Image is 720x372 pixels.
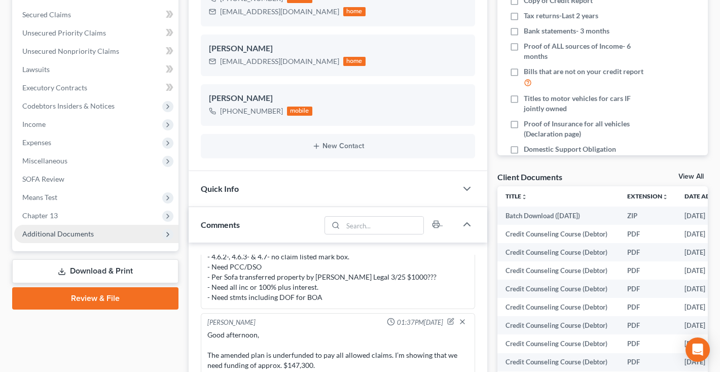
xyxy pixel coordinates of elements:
span: Comments [201,220,240,229]
div: Client Documents [497,172,562,182]
a: SOFA Review [14,170,178,188]
td: Credit Counseling Course (Debtor) [497,316,619,334]
td: Credit Counseling Course (Debtor) [497,261,619,280]
td: ZIP [619,207,676,225]
div: [PERSON_NAME] [209,92,467,105]
a: View All [678,173,704,180]
span: Unsecured Nonpriority Claims [22,47,119,55]
span: Codebtors Insiders & Notices [22,102,115,110]
td: Credit Counseling Course (Debtor) [497,353,619,371]
div: [PERSON_NAME] [209,43,467,55]
a: Lawsuits [14,60,178,79]
td: Credit Counseling Course (Debtor) [497,298,619,316]
td: PDF [619,280,676,298]
a: Review & File [12,287,178,310]
td: PDF [619,261,676,280]
td: Credit Counseling Course (Debtor) [497,243,619,261]
div: [PHONE_NUMBER] [220,106,283,116]
span: Lawsuits [22,65,50,74]
span: SOFA Review [22,175,64,183]
td: PDF [619,334,676,353]
a: Secured Claims [14,6,178,24]
td: PDF [619,225,676,243]
span: Executory Contracts [22,83,87,92]
div: mobile [287,107,312,116]
span: 01:37PM[DATE] [397,318,443,327]
td: PDF [619,298,676,316]
div: home [343,7,366,16]
span: Titles to motor vehicles for cars IF jointly owned [524,93,646,114]
button: New Contact [209,142,467,150]
span: Miscellaneous [22,156,67,165]
span: Unsecured Priority Claims [22,28,106,37]
div: [EMAIL_ADDRESS][DOMAIN_NAME] [220,56,339,66]
i: unfold_more [662,194,668,200]
div: Open Intercom Messenger [686,337,710,362]
span: Bills that are not on your credit report [524,66,643,77]
div: [PERSON_NAME] [207,318,256,328]
i: unfold_more [521,194,527,200]
a: Unsecured Priority Claims [14,24,178,42]
td: Credit Counseling Course (Debtor) [497,280,619,298]
a: Executory Contracts [14,79,178,97]
td: Credit Counseling Course (Debtor) [497,334,619,353]
span: Expenses [22,138,51,147]
div: [EMAIL_ADDRESS][DOMAIN_NAME] [220,7,339,17]
span: Means Test [22,193,57,201]
input: Search... [343,217,424,234]
span: Domestic Support Obligation Certificate if Child Support or Alimony is paid [524,144,646,175]
a: Unsecured Nonpriority Claims [14,42,178,60]
td: Credit Counseling Course (Debtor) [497,225,619,243]
span: Chapter 13 [22,211,58,220]
span: Bank statements- 3 months [524,26,609,36]
td: PDF [619,243,676,261]
span: Proof of Insurance for all vehicles (Declaration page) [524,119,646,139]
span: Tax returns-Last 2 years [524,11,598,21]
td: PDF [619,316,676,334]
span: Additional Documents [22,229,94,238]
span: Income [22,120,46,128]
a: Titleunfold_more [506,192,527,200]
div: home [343,57,366,66]
span: Proof of ALL sources of Income- 6 months [524,41,646,61]
td: Batch Download ([DATE]) [497,207,619,225]
td: PDF [619,353,676,371]
a: Download & Print [12,259,178,283]
span: Quick Info [201,184,239,193]
span: Secured Claims [22,10,71,19]
a: Extensionunfold_more [627,192,668,200]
